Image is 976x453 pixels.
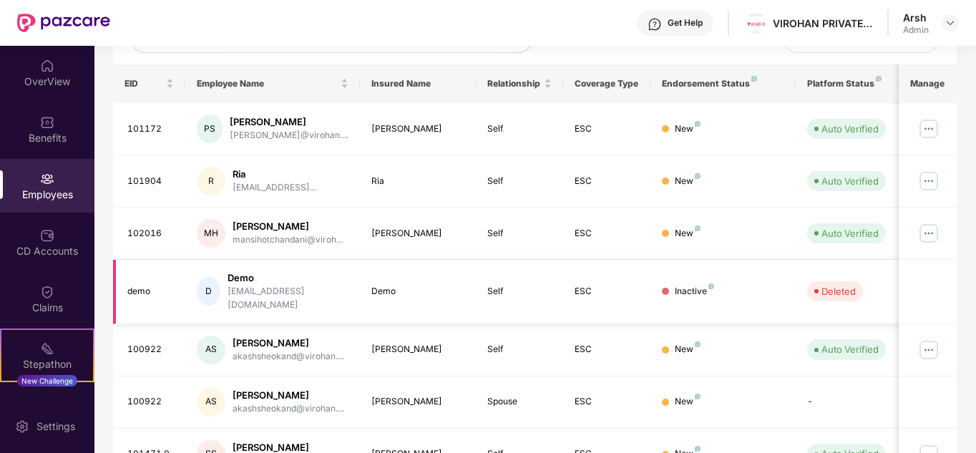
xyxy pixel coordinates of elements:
div: Self [487,285,552,298]
div: VIROHAN PRIVATE LIMITED [773,16,873,30]
div: Arsh [903,11,929,24]
div: akashsheokand@virohan.... [233,402,344,416]
div: Admin [903,24,929,36]
img: svg+xml;base64,PHN2ZyBpZD0iQmVuZWZpdHMiIHhtbG5zPSJodHRwOi8vd3d3LnczLm9yZy8yMDAwL3N2ZyIgd2lkdGg9Ij... [40,115,54,130]
th: Insured Name [360,64,477,103]
div: D [197,277,220,306]
div: Auto Verified [821,226,879,240]
div: ESC [575,175,639,188]
img: svg+xml;base64,PHN2ZyB4bWxucz0iaHR0cDovL3d3dy53My5vcmcvMjAwMC9zdmciIHdpZHRoPSI4IiBoZWlnaHQ9IjgiIH... [695,225,701,231]
div: Endorsement Status [662,78,784,89]
div: [PERSON_NAME] [371,343,465,356]
img: svg+xml;base64,PHN2ZyB4bWxucz0iaHR0cDovL3d3dy53My5vcmcvMjAwMC9zdmciIHdpZHRoPSI4IiBoZWlnaHQ9IjgiIH... [695,341,701,347]
th: Manage [899,64,957,103]
img: svg+xml;base64,PHN2ZyB4bWxucz0iaHR0cDovL3d3dy53My5vcmcvMjAwMC9zdmciIHdpZHRoPSI4IiBoZWlnaHQ9IjgiIH... [876,76,882,82]
th: Relationship [476,64,563,103]
div: 100922 [127,343,175,356]
div: [PERSON_NAME]@virohan.... [230,129,348,142]
div: Stepathon [1,357,93,371]
img: manageButton [917,117,940,140]
div: Ria [233,167,316,181]
div: 100922 [127,395,175,409]
div: demo [127,285,175,298]
div: New [675,343,701,356]
div: Ria [371,175,465,188]
div: Demo [228,271,348,285]
img: Virohan%20logo%20(1).jpg [746,16,766,31]
div: [PERSON_NAME] [233,389,344,402]
div: Inactive [675,285,714,298]
div: Auto Verified [821,174,879,188]
div: New Challenge [17,375,77,386]
div: AS [197,336,225,364]
div: ESC [575,285,639,298]
div: 102016 [127,227,175,240]
img: manageButton [917,170,940,193]
div: Spouse [487,395,552,409]
div: ESC [575,122,639,136]
div: ESC [575,227,639,240]
div: Settings [32,419,79,434]
img: svg+xml;base64,PHN2ZyBpZD0iU2V0dGluZy0yMHgyMCIgeG1sbnM9Imh0dHA6Ly93d3cudzMub3JnLzIwMDAvc3ZnIiB3aW... [15,419,29,434]
div: [PERSON_NAME] [233,220,343,233]
th: Coverage Type [563,64,650,103]
div: Auto Verified [821,122,879,136]
div: Self [487,343,552,356]
img: svg+xml;base64,PHN2ZyBpZD0iRW5kb3JzZW1lbnRzIiB4bWxucz0iaHR0cDovL3d3dy53My5vcmcvMjAwMC9zdmciIHdpZH... [40,398,54,412]
div: Demo [371,285,465,298]
div: [EMAIL_ADDRESS][DOMAIN_NAME] [228,285,348,312]
img: svg+xml;base64,PHN2ZyBpZD0iSGVscC0zMngzMiIgeG1sbnM9Imh0dHA6Ly93d3cudzMub3JnLzIwMDAvc3ZnIiB3aWR0aD... [648,17,662,31]
img: svg+xml;base64,PHN2ZyBpZD0iRHJvcGRvd24tMzJ4MzIiIHhtbG5zPSJodHRwOi8vd3d3LnczLm9yZy8yMDAwL3N2ZyIgd2... [945,17,956,29]
div: Self [487,122,552,136]
div: Auto Verified [821,342,879,356]
div: Self [487,227,552,240]
img: svg+xml;base64,PHN2ZyB4bWxucz0iaHR0cDovL3d3dy53My5vcmcvMjAwMC9zdmciIHdpZHRoPSI4IiBoZWlnaHQ9IjgiIH... [708,283,714,289]
div: [EMAIL_ADDRESS]... [233,181,316,195]
img: svg+xml;base64,PHN2ZyB4bWxucz0iaHR0cDovL3d3dy53My5vcmcvMjAwMC9zdmciIHdpZHRoPSI4IiBoZWlnaHQ9IjgiIH... [695,173,701,179]
div: mansihotchandani@viroh... [233,233,343,247]
div: Get Help [668,17,703,29]
th: EID [113,64,186,103]
img: New Pazcare Logo [17,14,110,32]
img: manageButton [917,338,940,361]
div: New [675,227,701,240]
div: New [675,122,701,136]
div: [PERSON_NAME] [371,395,465,409]
img: svg+xml;base64,PHN2ZyB4bWxucz0iaHR0cDovL3d3dy53My5vcmcvMjAwMC9zdmciIHdpZHRoPSIyMSIgaGVpZ2h0PSIyMC... [40,341,54,356]
img: svg+xml;base64,PHN2ZyBpZD0iSG9tZSIgeG1sbnM9Imh0dHA6Ly93d3cudzMub3JnLzIwMDAvc3ZnIiB3aWR0aD0iMjAiIG... [40,59,54,73]
div: ESC [575,343,639,356]
div: [PERSON_NAME] [233,336,344,350]
img: svg+xml;base64,PHN2ZyBpZD0iRW1wbG95ZWVzIiB4bWxucz0iaHR0cDovL3d3dy53My5vcmcvMjAwMC9zdmciIHdpZHRoPS... [40,172,54,186]
div: MH [197,219,225,248]
td: - [796,376,897,429]
div: akashsheokand@virohan.... [233,350,344,364]
div: New [675,175,701,188]
div: R [197,167,225,195]
span: Relationship [487,78,541,89]
span: EID [125,78,164,89]
div: [PERSON_NAME] [371,227,465,240]
div: Deleted [821,284,856,298]
img: svg+xml;base64,PHN2ZyBpZD0iQ2xhaW0iIHhtbG5zPSJodHRwOi8vd3d3LnczLm9yZy8yMDAwL3N2ZyIgd2lkdGg9IjIwIi... [40,285,54,299]
th: Employee Name [185,64,360,103]
img: svg+xml;base64,PHN2ZyB4bWxucz0iaHR0cDovL3d3dy53My5vcmcvMjAwMC9zdmciIHdpZHRoPSI4IiBoZWlnaHQ9IjgiIH... [751,76,757,82]
div: Platform Status [807,78,886,89]
img: svg+xml;base64,PHN2ZyBpZD0iQ0RfQWNjb3VudHMiIGRhdGEtbmFtZT0iQ0QgQWNjb3VudHMiIHhtbG5zPSJodHRwOi8vd3... [40,228,54,243]
div: ESC [575,395,639,409]
div: [PERSON_NAME] [230,115,348,129]
div: New [675,395,701,409]
img: svg+xml;base64,PHN2ZyB4bWxucz0iaHR0cDovL3d3dy53My5vcmcvMjAwMC9zdmciIHdpZHRoPSI4IiBoZWlnaHQ9IjgiIH... [695,446,701,452]
img: svg+xml;base64,PHN2ZyB4bWxucz0iaHR0cDovL3d3dy53My5vcmcvMjAwMC9zdmciIHdpZHRoPSI4IiBoZWlnaHQ9IjgiIH... [695,121,701,127]
div: Self [487,175,552,188]
span: Employee Name [197,78,338,89]
div: [PERSON_NAME] [371,122,465,136]
div: PS [197,115,223,143]
img: manageButton [917,222,940,245]
div: 101172 [127,122,175,136]
div: 101904 [127,175,175,188]
img: svg+xml;base64,PHN2ZyB4bWxucz0iaHR0cDovL3d3dy53My5vcmcvMjAwMC9zdmciIHdpZHRoPSI4IiBoZWlnaHQ9IjgiIH... [695,394,701,399]
div: AS [197,388,225,417]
